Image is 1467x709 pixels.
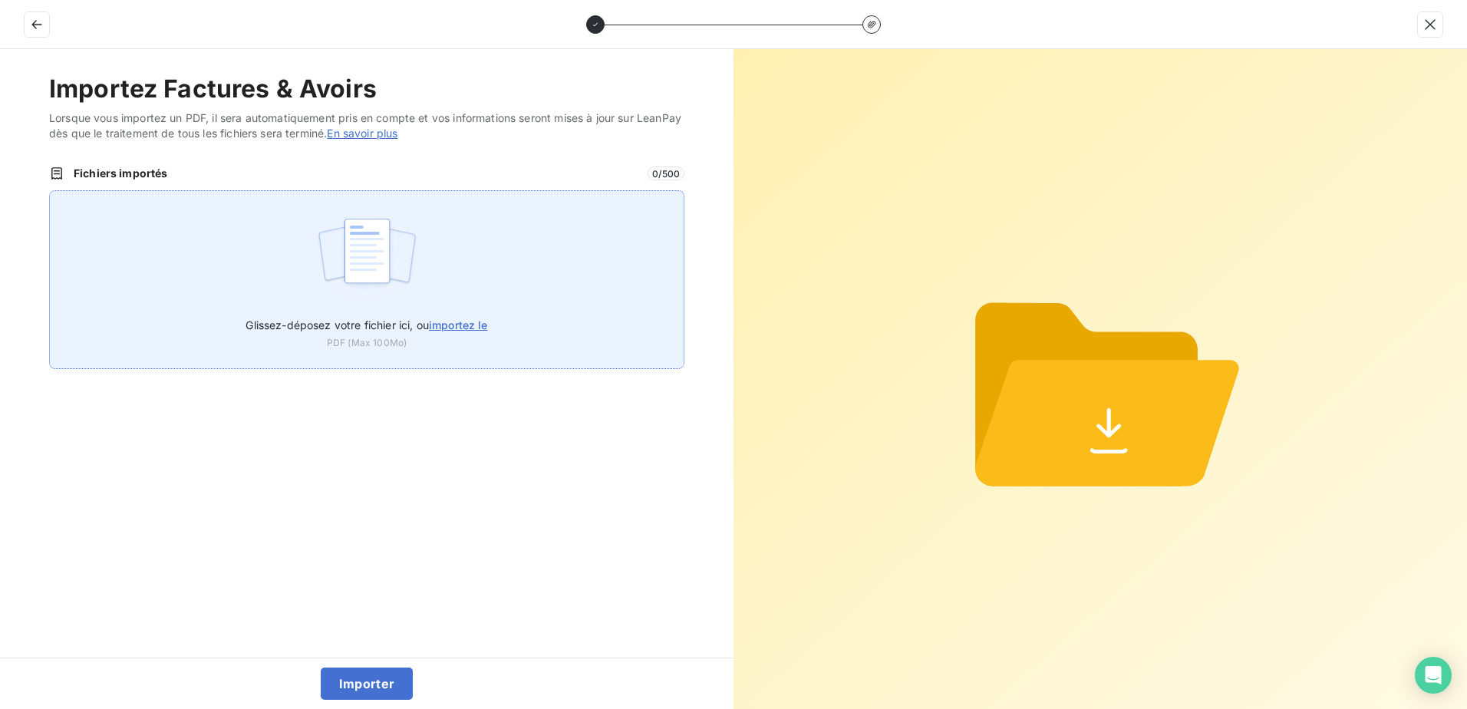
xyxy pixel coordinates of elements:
[49,74,684,104] h2: Importez Factures & Avoirs
[316,209,418,308] img: illustration
[49,110,684,141] span: Lorsque vous importez un PDF, il sera automatiquement pris en compte et vos informations seront m...
[648,167,684,180] span: 0 / 500
[321,668,414,700] button: Importer
[327,127,397,140] a: En savoir plus
[429,318,488,331] span: importez le
[74,166,638,181] span: Fichiers importés
[1415,657,1452,694] div: Open Intercom Messenger
[327,336,407,350] span: PDF (Max 100Mo)
[246,318,487,331] span: Glissez-déposez votre fichier ici, ou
